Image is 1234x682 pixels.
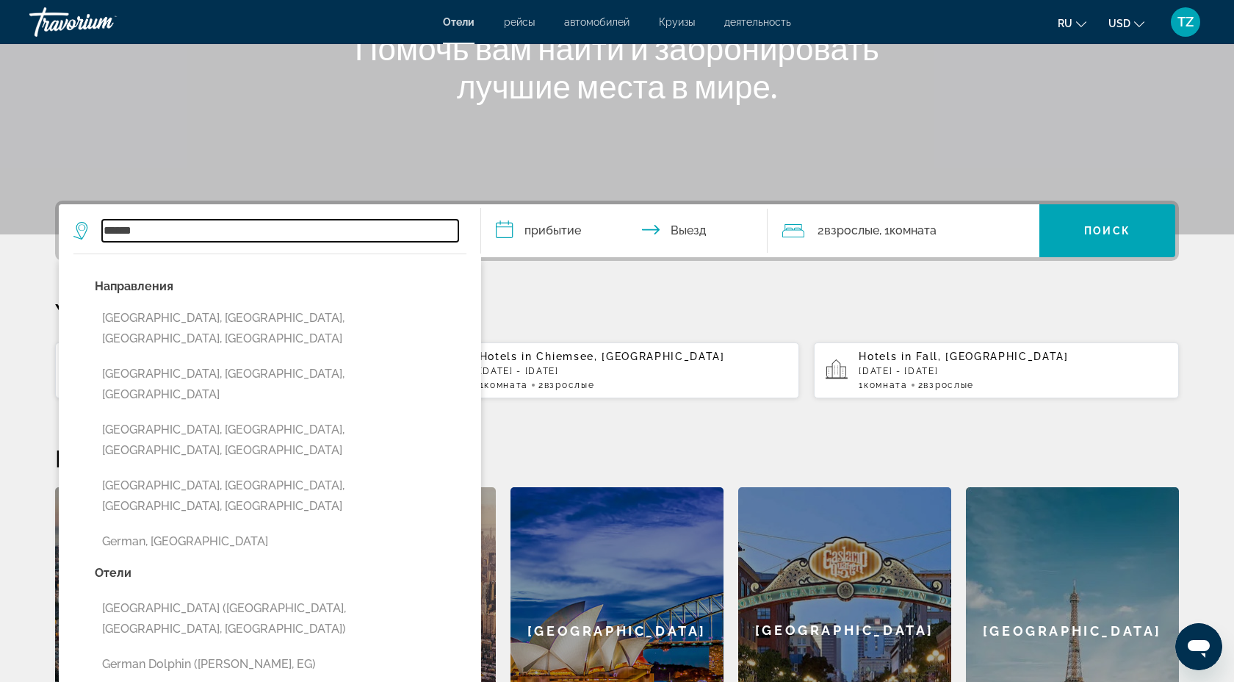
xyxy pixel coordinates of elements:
[480,351,533,362] span: Hotels in
[1175,623,1222,670] iframe: Кнопка запуска окна обмена сообщениями
[95,276,466,297] p: Направления
[1166,7,1205,37] button: User Menu
[95,650,466,678] button: German Dolphin ([PERSON_NAME], EG)
[538,380,594,390] span: 2
[1084,225,1130,237] span: Поиск
[1039,204,1175,257] button: Поиск
[504,16,535,28] a: рейсы
[484,380,528,390] span: Комната
[55,443,1179,473] h2: Рекомендуемые направления
[724,16,791,28] a: деятельность
[55,342,420,399] button: Hotels in Walchensee, [GEOGRAPHIC_DATA][DATE] - [DATE]1Комната2Взрослые
[918,380,974,390] span: 2
[59,204,1175,257] div: Search widget
[95,563,466,584] p: Отели
[1058,12,1086,34] button: Change language
[536,351,724,362] span: Chiemsee, [GEOGRAPHIC_DATA]
[435,342,800,399] button: Hotels in Chiemsee, [GEOGRAPHIC_DATA][DATE] - [DATE]1Комната2Взрослые
[814,342,1179,399] button: Hotels in Fall, [GEOGRAPHIC_DATA][DATE] - [DATE]1Комната2Взрослые
[480,380,528,390] span: 1
[890,223,937,237] span: Комната
[916,351,1069,362] span: Fall, [GEOGRAPHIC_DATA]
[1058,18,1072,29] span: ru
[824,223,879,237] span: Взрослые
[95,595,466,643] button: [GEOGRAPHIC_DATA] ([GEOGRAPHIC_DATA], [GEOGRAPHIC_DATA], [GEOGRAPHIC_DATA])
[95,528,466,556] button: German, [GEOGRAPHIC_DATA]
[480,366,788,376] p: [DATE] - [DATE]
[95,304,466,353] button: [GEOGRAPHIC_DATA], [GEOGRAPHIC_DATA], [GEOGRAPHIC_DATA], [GEOGRAPHIC_DATA]
[95,360,466,409] button: [GEOGRAPHIC_DATA], [GEOGRAPHIC_DATA], [GEOGRAPHIC_DATA]
[659,16,695,28] a: Круизы
[864,380,908,390] span: Комната
[544,380,594,390] span: Взрослые
[879,220,937,241] span: , 1
[818,220,879,241] span: 2
[564,16,629,28] a: автомобилей
[481,204,768,257] button: Check in and out dates
[859,380,907,390] span: 1
[29,3,176,41] a: Travorium
[768,204,1039,257] button: Travelers: 2 adults, 0 children
[859,366,1167,376] p: [DATE] - [DATE]
[443,16,475,28] a: Отели
[342,29,892,105] h1: Помочь вам найти и забронировать лучшие места в мире.
[923,380,973,390] span: Взрослые
[95,416,466,464] button: [GEOGRAPHIC_DATA], [GEOGRAPHIC_DATA], [GEOGRAPHIC_DATA], [GEOGRAPHIC_DATA]
[859,351,912,362] span: Hotels in
[95,472,466,520] button: [GEOGRAPHIC_DATA], [GEOGRAPHIC_DATA], [GEOGRAPHIC_DATA], [GEOGRAPHIC_DATA]
[1108,18,1130,29] span: USD
[1108,12,1144,34] button: Change currency
[55,298,1179,327] p: Your Recent Searches
[1177,15,1194,29] span: TZ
